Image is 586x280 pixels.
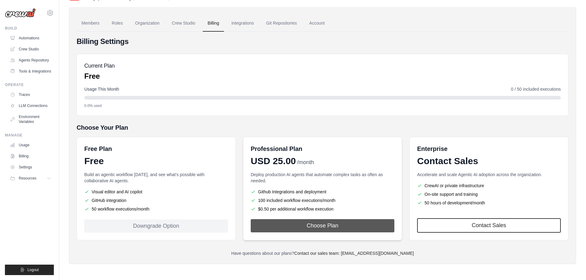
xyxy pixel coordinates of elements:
[7,55,54,65] a: Agents Repository
[417,218,561,233] a: Contact Sales
[417,144,561,153] h6: Enterprise
[251,144,302,153] h6: Professional Plan
[84,156,228,167] div: Free
[251,156,296,167] span: USD 25.00
[5,82,54,87] div: Operate
[84,206,228,212] li: 50 workflow executions/month
[77,37,568,46] h4: Billing Settings
[84,61,115,70] h5: Current Plan
[84,172,228,184] p: Build an agentic workflow [DATE], and see what's possible with collaborative AI agents.
[7,90,54,100] a: Traces
[417,183,561,189] li: CrewAI or private infrastructure
[251,206,394,212] li: $0.50 per additional workflow execution
[251,189,394,195] li: Github Integrations and deployment
[297,158,314,167] span: /month
[7,140,54,150] a: Usage
[7,162,54,172] a: Settings
[77,123,568,132] h5: Choose Your Plan
[77,15,104,32] a: Members
[84,189,228,195] li: Visual editor and AI copilot
[107,15,128,32] a: Roles
[251,219,394,232] button: Choose Plan
[203,15,224,32] a: Billing
[7,66,54,76] a: Tools & Integrations
[7,44,54,54] a: Crew Studio
[417,191,561,197] li: On-site support and training
[7,101,54,111] a: LLM Connections
[5,133,54,138] div: Manage
[7,173,54,183] button: Resources
[304,15,330,32] a: Account
[511,86,561,92] span: 0 / 50 included executions
[5,26,54,31] div: Build
[251,197,394,203] li: 100 included workflow executions/month
[294,251,414,256] a: Contact our sales team: [EMAIL_ADDRESS][DOMAIN_NAME]
[19,176,36,181] span: Resources
[84,197,228,203] li: GitHub integration
[84,71,115,81] p: Free
[27,267,39,272] span: Logout
[417,200,561,206] li: 50 hours of development/month
[251,172,394,184] p: Deploy production AI agents that automate complex tasks as often as needed.
[7,151,54,161] a: Billing
[167,15,200,32] a: Crew Studio
[84,86,119,92] span: Usage This Month
[7,33,54,43] a: Automations
[84,219,228,233] div: Downgrade Option
[7,112,54,127] a: Environment Variables
[226,15,259,32] a: Integrations
[84,144,112,153] h6: Free Plan
[130,15,164,32] a: Organization
[77,250,568,256] p: Have questions about our plans?
[261,15,302,32] a: Git Repositories
[417,172,561,178] p: Accelerate and scale Agentic AI adoption across the organization.
[5,8,36,18] img: Logo
[417,156,561,167] div: Contact Sales
[84,103,102,108] span: 0.0% used
[5,265,54,275] button: Logout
